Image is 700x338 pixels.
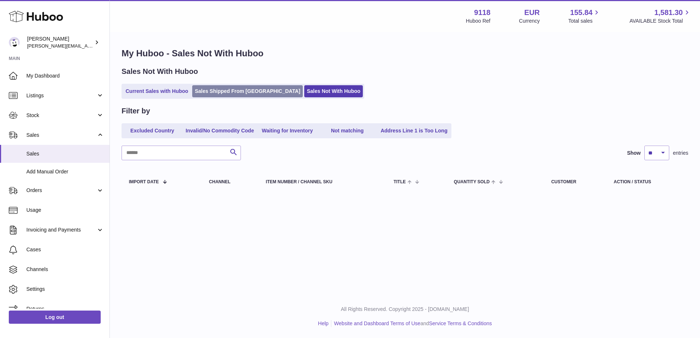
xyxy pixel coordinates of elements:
[524,8,540,18] strong: EUR
[9,311,101,324] a: Log out
[258,125,317,137] a: Waiting for Inventory
[629,18,691,25] span: AVAILABLE Stock Total
[378,125,450,137] a: Address Line 1 is Too Long
[570,8,592,18] span: 155.84
[519,18,540,25] div: Currency
[394,180,406,184] span: Title
[183,125,257,137] a: Invalid/No Commodity Code
[26,226,96,233] span: Invoicing and Payments
[26,150,104,157] span: Sales
[26,305,104,312] span: Returns
[26,187,96,194] span: Orders
[318,320,329,326] a: Help
[123,85,191,97] a: Current Sales with Huboo
[673,150,688,157] span: entries
[26,246,104,253] span: Cases
[27,43,186,49] span: [PERSON_NAME][EMAIL_ADDRESS][PERSON_NAME][DOMAIN_NAME]
[429,320,492,326] a: Service Terms & Conditions
[129,180,159,184] span: Import date
[26,286,104,293] span: Settings
[318,125,377,137] a: Not matching
[334,320,420,326] a: Website and Dashboard Terms of Use
[26,132,96,139] span: Sales
[122,67,198,76] h2: Sales Not With Huboo
[26,92,96,99] span: Listings
[454,180,490,184] span: Quantity Sold
[26,266,104,273] span: Channels
[627,150,641,157] label: Show
[116,306,694,313] p: All Rights Reserved. Copyright 2025 - [DOMAIN_NAME]
[26,72,104,79] span: My Dashboard
[27,35,93,49] div: [PERSON_NAME]
[304,85,363,97] a: Sales Not With Huboo
[122,48,688,59] h1: My Huboo - Sales Not With Huboo
[9,37,20,48] img: freddie.sawkins@czechandspeake.com
[474,8,491,18] strong: 9118
[209,180,251,184] div: Channel
[466,18,491,25] div: Huboo Ref
[614,180,681,184] div: Action / Status
[192,85,303,97] a: Sales Shipped From [GEOGRAPHIC_DATA]
[551,180,599,184] div: Customer
[26,112,96,119] span: Stock
[568,18,601,25] span: Total sales
[26,168,104,175] span: Add Manual Order
[266,180,379,184] div: Item Number / Channel SKU
[331,320,492,327] li: and
[122,106,150,116] h2: Filter by
[654,8,683,18] span: 1,581.30
[568,8,601,25] a: 155.84 Total sales
[26,207,104,214] span: Usage
[123,125,182,137] a: Excluded Country
[629,8,691,25] a: 1,581.30 AVAILABLE Stock Total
